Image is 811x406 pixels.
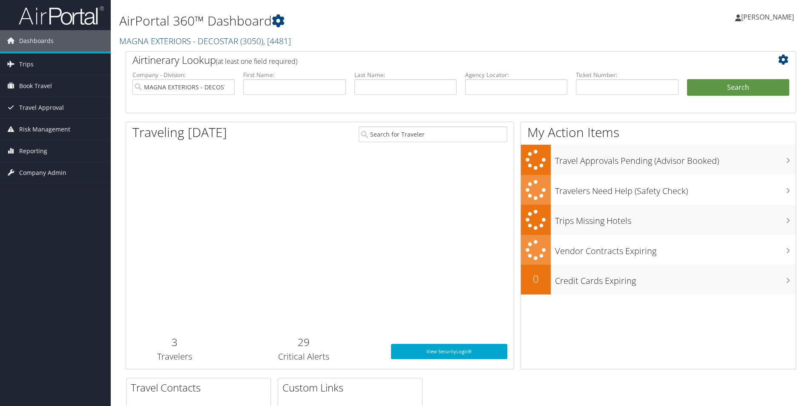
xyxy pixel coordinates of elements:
a: Vendor Contracts Expiring [521,235,796,265]
a: Travel Approvals Pending (Advisor Booked) [521,145,796,175]
span: Dashboards [19,30,54,51]
label: Last Name: [354,71,457,79]
h3: Trips Missing Hotels [555,211,796,227]
h3: Critical Alerts [229,351,378,363]
h2: 29 [229,335,378,349]
h3: Travelers [132,351,216,363]
span: ( 3050 ) [240,35,263,47]
a: 0Credit Cards Expiring [521,265,796,294]
h3: Travel Approvals Pending (Advisor Booked) [555,151,796,167]
input: Search for Traveler [359,126,507,142]
a: MAGNA EXTERIORS - DECOSTAR [119,35,291,47]
h1: Traveling [DATE] [132,123,227,141]
h3: Credit Cards Expiring [555,271,796,287]
a: Travelers Need Help (Safety Check) [521,175,796,205]
span: Reporting [19,140,47,162]
label: Agency Locator: [465,71,567,79]
span: Travel Approval [19,97,64,118]
span: Book Travel [19,75,52,97]
h1: AirPortal 360™ Dashboard [119,12,575,30]
label: First Name: [243,71,345,79]
h2: Custom Links [282,380,422,395]
a: [PERSON_NAME] [735,4,802,30]
h2: 0 [521,272,551,286]
h3: Vendor Contracts Expiring [555,241,796,257]
label: Company - Division: [132,71,235,79]
h3: Travelers Need Help (Safety Check) [555,181,796,197]
a: View SecurityLogic® [391,344,507,359]
h2: Travel Contacts [131,380,270,395]
button: Search [687,79,789,96]
label: Ticket Number: [576,71,678,79]
span: Risk Management [19,119,70,140]
span: (at least one field required) [216,57,297,66]
span: , [ 4481 ] [263,35,291,47]
span: [PERSON_NAME] [741,12,794,22]
a: Trips Missing Hotels [521,205,796,235]
span: Trips [19,54,34,75]
h2: 3 [132,335,216,349]
h2: Airtinerary Lookup [132,53,733,67]
h1: My Action Items [521,123,796,141]
img: airportal-logo.png [19,6,104,26]
span: Company Admin [19,162,66,183]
